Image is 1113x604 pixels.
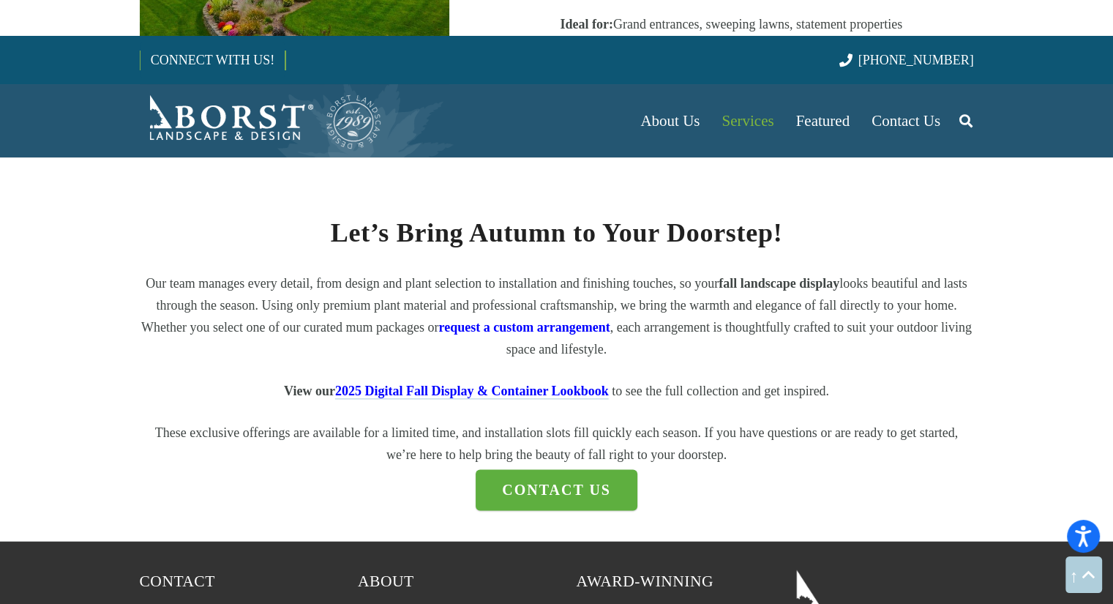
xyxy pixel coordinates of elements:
span: Featured [796,112,850,130]
p: to see the full collection and get inspired. [140,380,974,402]
a: 2025 Digital Fall Display & Container Lookbook [335,384,609,398]
a: Services [711,84,784,157]
a: request a custom arrangement [438,320,610,335]
strong: fall landscape display [719,276,839,291]
strong: View our [284,384,609,398]
a: CONNECT WITH US! [140,42,285,78]
p: Grand entrances, sweeping lawns, statement properties Maximum fall color, luxury curb appeal [548,13,914,57]
span: [PHONE_NUMBER] [858,53,974,67]
a: Contact Us [861,84,951,157]
a: Back to top [1065,556,1102,593]
a: About Us [629,84,711,157]
a: Borst-Logo [140,92,383,150]
a: Featured [785,84,861,157]
a: [PHONE_NUMBER] [839,53,973,67]
strong: Let’s Bring Autumn to Your Doorstep! [331,218,783,247]
strong: Ideal for: [560,17,612,31]
p: These exclusive offerings are available for a limited time, and installation slots fill quickly e... [140,422,974,466]
span: About Us [640,112,700,130]
a: Contact us [476,469,637,510]
span: Services [722,112,773,130]
a: Search [951,102,981,139]
span: Contact Us [872,112,940,130]
p: Our team manages every detail, from design and plant selection to installation and finishing touc... [140,272,974,360]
